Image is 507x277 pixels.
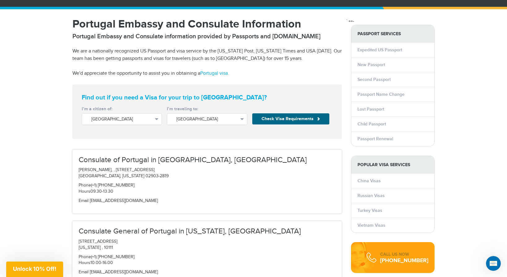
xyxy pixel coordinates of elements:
span: [GEOGRAPHIC_DATA] [176,116,237,122]
a: Russian Visas [357,193,385,198]
a: Lost Passport [357,107,384,112]
label: I’m traveling to: [167,106,247,112]
button: [GEOGRAPHIC_DATA] [167,113,247,125]
span: Hours [79,260,90,265]
a: Turkey Visas [357,208,382,213]
button: Check Visa Requirements [252,113,329,124]
span: Phone [79,183,91,188]
strong: PASSPORT SERVICES [351,25,434,43]
a: [EMAIL_ADDRESS][DOMAIN_NAME] [90,270,158,275]
a: Child Passport [357,121,386,127]
div: Unlock 10% Off! [6,262,63,277]
span: Hours [79,189,90,194]
a: New Passport [357,62,385,67]
a: China Visas [357,178,381,183]
span: [GEOGRAPHIC_DATA] [91,116,152,122]
a: Passport Name Change [357,92,405,97]
h3: Consulate of Portugal in [GEOGRAPHIC_DATA], [GEOGRAPHIC_DATA] [79,156,336,164]
a: Second Passport [357,77,391,82]
strong: Popular Visa Services [351,156,434,174]
p: We are a nationally recognized US Passport and visa service by the [US_STATE] Post, [US_STATE] Ti... [72,48,342,62]
a: Portugal visa. [200,70,229,76]
h3: Consulate General of Portugal in [US_STATE], [GEOGRAPHIC_DATA] [79,227,336,235]
span: Phone [79,254,91,259]
h1: Portugal Embassy and Consulate Information [72,19,342,30]
span: Unlock 10% Off! [13,266,56,272]
iframe: Intercom live chat [486,256,501,271]
a: Passport Renewal [357,136,393,141]
span: Email [79,270,89,275]
div: CALL US NOW [380,251,428,258]
button: [GEOGRAPHIC_DATA] [82,113,162,125]
div: [PHONE_NUMBER] [380,258,428,264]
p: We'd appreciate the opportunity to assist you in obtaining a [72,70,342,77]
p: [STREET_ADDRESS] [US_STATE] , 10111 [79,239,336,251]
label: I’m a citizen of: [82,106,162,112]
p: (+1) [PHONE_NUMBER] 09.30-13.30 [79,183,336,195]
p: (+1) [PHONE_NUMBER] 10.00-16.00 [79,254,336,267]
span: Email [79,198,89,203]
a: Vietnam Visas [357,223,385,228]
p: [PERSON_NAME], , [STREET_ADDRESS] [GEOGRAPHIC_DATA], [US_STATE] 02903-2819 [79,167,336,179]
strong: Find out if you need a Visa for your trip to [GEOGRAPHIC_DATA]? [82,94,332,101]
h2: Portugal Embassy and Consulate information provided by Passports and [DOMAIN_NAME] [72,33,342,40]
a: [EMAIL_ADDRESS][DOMAIN_NAME] [90,198,158,203]
a: Expedited US Passport [357,47,402,52]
